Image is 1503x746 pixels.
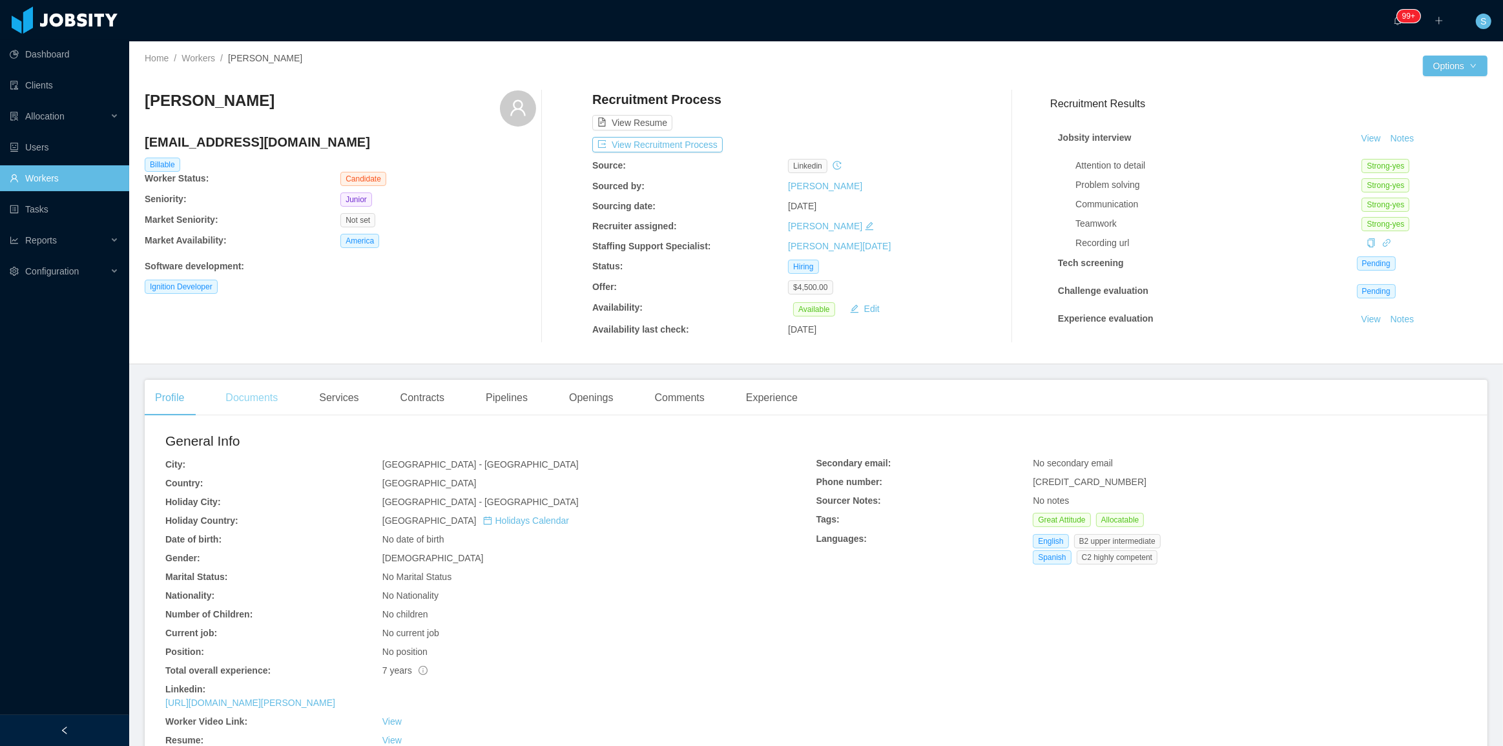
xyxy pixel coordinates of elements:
[483,516,492,525] i: icon: calendar
[145,380,194,416] div: Profile
[382,609,428,619] span: No children
[788,201,816,211] span: [DATE]
[165,459,185,470] b: City:
[174,53,176,63] span: /
[228,53,302,63] span: [PERSON_NAME]
[1367,236,1376,250] div: Copy
[165,609,253,619] b: Number of Children:
[145,133,536,151] h4: [EMAIL_ADDRESS][DOMAIN_NAME]
[10,134,119,160] a: icon: robotUsers
[10,165,119,191] a: icon: userWorkers
[592,140,723,150] a: icon: exportView Recruitment Process
[1382,238,1391,247] i: icon: link
[165,647,204,657] b: Position:
[736,380,808,416] div: Experience
[1362,178,1409,192] span: Strong-yes
[382,716,402,727] a: View
[10,72,119,98] a: icon: auditClients
[220,53,223,63] span: /
[1357,284,1396,298] span: Pending
[559,380,624,416] div: Openings
[390,380,455,416] div: Contracts
[833,161,842,170] i: icon: history
[645,380,715,416] div: Comments
[1385,312,1420,327] button: Notes
[475,380,538,416] div: Pipelines
[1362,198,1409,212] span: Strong-yes
[165,590,214,601] b: Nationality:
[382,647,428,657] span: No position
[1074,534,1161,548] span: B2 upper intermediate
[382,572,451,582] span: No Marital Status
[788,260,818,274] span: Hiring
[1033,550,1071,565] span: Spanish
[340,213,375,227] span: Not set
[165,716,247,727] b: Worker Video Link:
[165,735,203,745] b: Resume:
[788,221,862,231] a: [PERSON_NAME]
[10,112,19,121] i: icon: solution
[1058,313,1154,324] strong: Experience evaluation
[1058,285,1148,296] strong: Challenge evaluation
[816,534,867,544] b: Languages:
[1385,342,1420,357] button: Notes
[1362,159,1409,173] span: Strong-yes
[145,53,169,63] a: Home
[165,572,227,582] b: Marital Status:
[145,280,218,294] span: Ignition Developer
[1033,458,1113,468] span: No secondary email
[788,241,891,251] a: [PERSON_NAME][DATE]
[592,324,689,335] b: Availability last check:
[165,478,203,488] b: Country:
[165,534,222,544] b: Date of birth:
[816,477,883,487] b: Phone number:
[419,666,428,675] span: info-circle
[1033,477,1146,487] span: [CREDIT_CARD_NUMBER]
[1050,96,1487,112] h3: Recruitment Results
[1033,513,1090,527] span: Great Attitude
[181,53,215,63] a: Workers
[592,160,626,171] b: Source:
[1033,534,1068,548] span: English
[1058,258,1124,268] strong: Tech screening
[145,158,180,172] span: Billable
[816,514,840,524] b: Tags:
[592,181,645,191] b: Sourced by:
[1367,238,1376,247] i: icon: copy
[10,236,19,245] i: icon: line-chart
[1423,56,1487,76] button: Optionsicon: down
[165,665,271,676] b: Total overall experience:
[382,590,439,601] span: No Nationality
[382,534,444,544] span: No date of birth
[865,222,874,231] i: icon: edit
[145,194,187,204] b: Seniority:
[382,459,579,470] span: [GEOGRAPHIC_DATA] - [GEOGRAPHIC_DATA]
[340,172,386,186] span: Candidate
[592,261,623,271] b: Status:
[788,280,833,295] span: $4,500.00
[10,267,19,276] i: icon: setting
[816,495,881,506] b: Sourcer Notes:
[165,431,816,451] h2: General Info
[145,214,218,225] b: Market Seniority:
[382,515,569,526] span: [GEOGRAPHIC_DATA]
[592,241,711,251] b: Staffing Support Specialist:
[309,380,369,416] div: Services
[788,181,862,191] a: [PERSON_NAME]
[1382,238,1391,248] a: icon: link
[592,118,672,128] a: icon: file-textView Resume
[10,41,119,67] a: icon: pie-chartDashboard
[340,192,372,207] span: Junior
[1075,159,1362,172] div: Attention to detail
[25,111,65,121] span: Allocation
[382,553,484,563] span: [DEMOGRAPHIC_DATA]
[145,235,227,245] b: Market Availability:
[10,196,119,222] a: icon: profileTasks
[483,515,569,526] a: icon: calendarHolidays Calendar
[1357,133,1385,143] a: View
[1096,513,1145,527] span: Allocatable
[592,201,656,211] b: Sourcing date:
[215,380,288,416] div: Documents
[1075,178,1362,192] div: Problem solving
[1362,217,1409,231] span: Strong-yes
